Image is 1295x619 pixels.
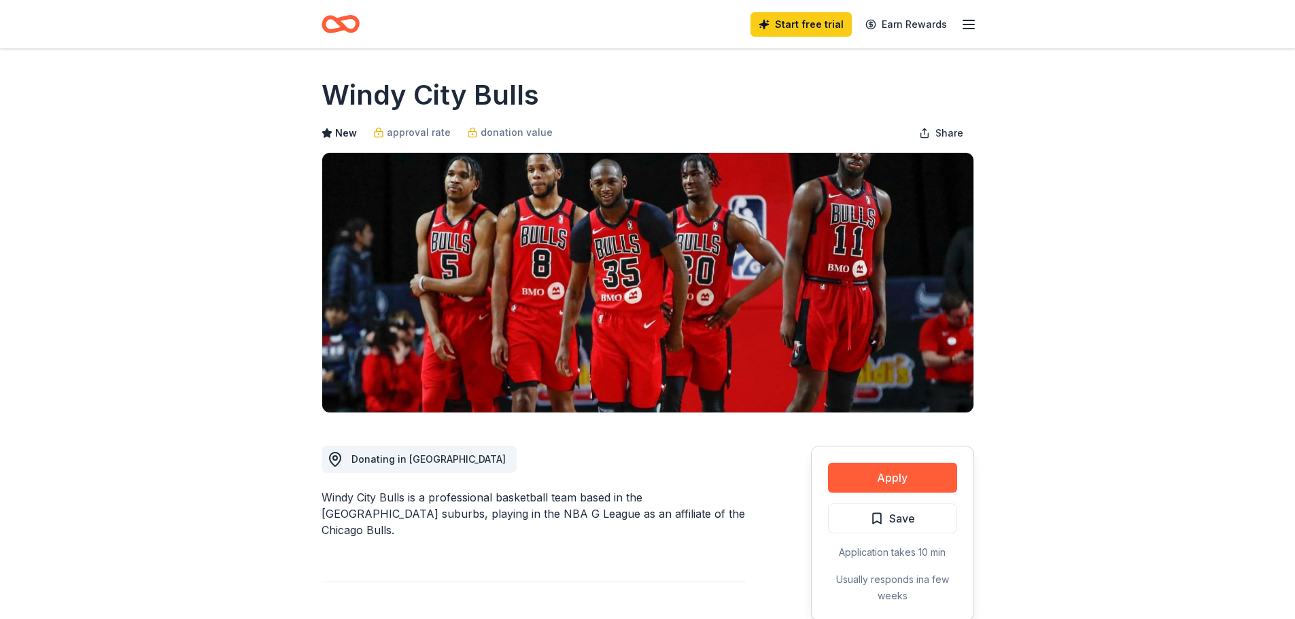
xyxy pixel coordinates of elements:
[481,124,553,141] span: donation value
[750,12,852,37] a: Start free trial
[935,125,963,141] span: Share
[351,453,506,465] span: Donating in [GEOGRAPHIC_DATA]
[387,124,451,141] span: approval rate
[889,510,915,527] span: Save
[322,8,360,40] a: Home
[467,124,553,141] a: donation value
[828,544,957,561] div: Application takes 10 min
[373,124,451,141] a: approval rate
[908,120,974,147] button: Share
[828,571,957,604] div: Usually responds in a few weeks
[322,489,746,538] div: Windy City Bulls is a professional basketball team based in the [GEOGRAPHIC_DATA] suburbs, playin...
[335,125,357,141] span: New
[828,503,957,533] button: Save
[322,153,973,412] img: Image for Windy City Bulls
[857,12,955,37] a: Earn Rewards
[828,463,957,493] button: Apply
[322,76,539,114] h1: Windy City Bulls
